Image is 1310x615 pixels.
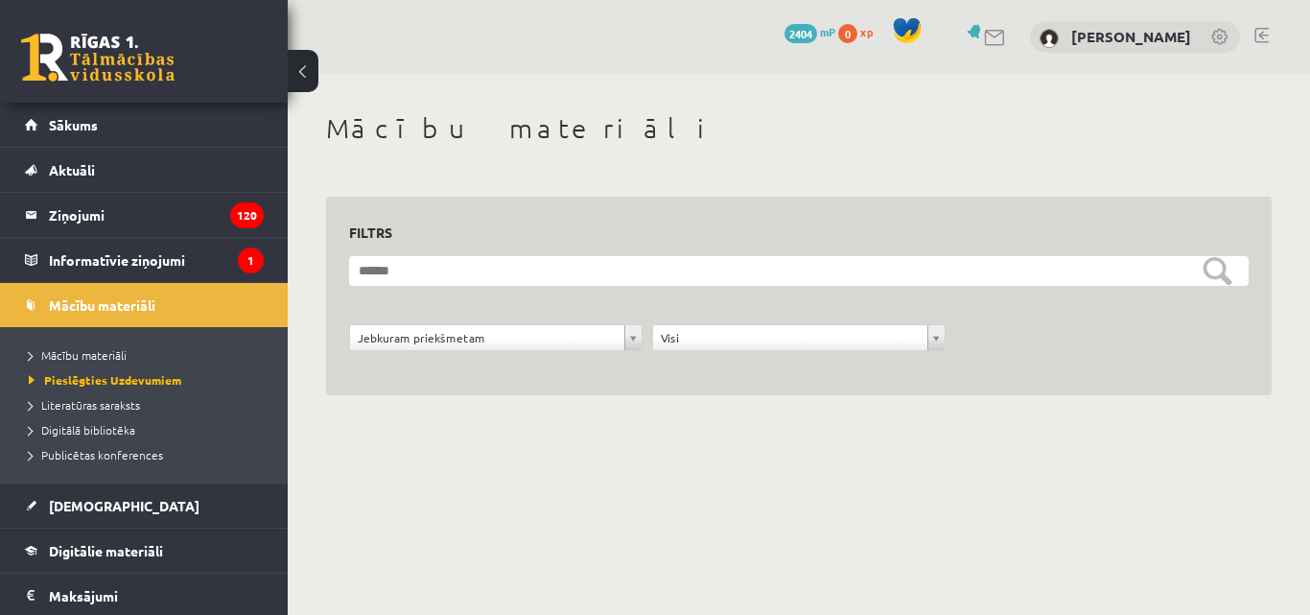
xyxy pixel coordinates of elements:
[25,193,264,237] a: Ziņojumi120
[49,296,155,314] span: Mācību materiāli
[784,24,817,43] span: 2404
[25,484,264,528] a: [DEMOGRAPHIC_DATA]
[29,396,269,414] a: Literatūras saraksts
[49,497,199,514] span: [DEMOGRAPHIC_DATA]
[29,397,140,413] span: Literatūras saraksts
[29,372,181,388] span: Pieslēgties Uzdevumiem
[358,325,617,350] span: Jebkuram priekšmetam
[838,24,882,39] a: 0 xp
[838,24,857,43] span: 0
[29,446,269,463] a: Publicētas konferences
[29,371,269,389] a: Pieslēgties Uzdevumiem
[49,116,98,133] span: Sākums
[25,283,264,327] a: Mācību materiāli
[29,421,269,438] a: Digitālā bibliotēka
[653,325,945,350] a: Visi
[326,112,1272,145] h1: Mācību materiāli
[1040,29,1059,48] img: Anna Bukovska
[29,422,135,438] span: Digitālā bibliotēka
[49,161,95,178] span: Aktuāli
[860,24,873,39] span: xp
[49,238,264,282] legend: Informatīvie ziņojumi
[49,193,264,237] legend: Ziņojumi
[29,447,163,462] span: Publicētas konferences
[238,248,264,273] i: 1
[25,238,264,282] a: Informatīvie ziņojumi1
[25,148,264,192] a: Aktuāli
[784,24,835,39] a: 2404 mP
[25,529,264,573] a: Digitālie materiāli
[1071,27,1191,46] a: [PERSON_NAME]
[21,34,175,82] a: Rīgas 1. Tālmācības vidusskola
[25,103,264,147] a: Sākums
[820,24,835,39] span: mP
[29,346,269,364] a: Mācību materiāli
[230,202,264,228] i: 120
[29,347,127,363] span: Mācību materiāli
[349,220,1226,246] h3: Filtrs
[350,325,642,350] a: Jebkuram priekšmetam
[49,542,163,559] span: Digitālie materiāli
[661,325,920,350] span: Visi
